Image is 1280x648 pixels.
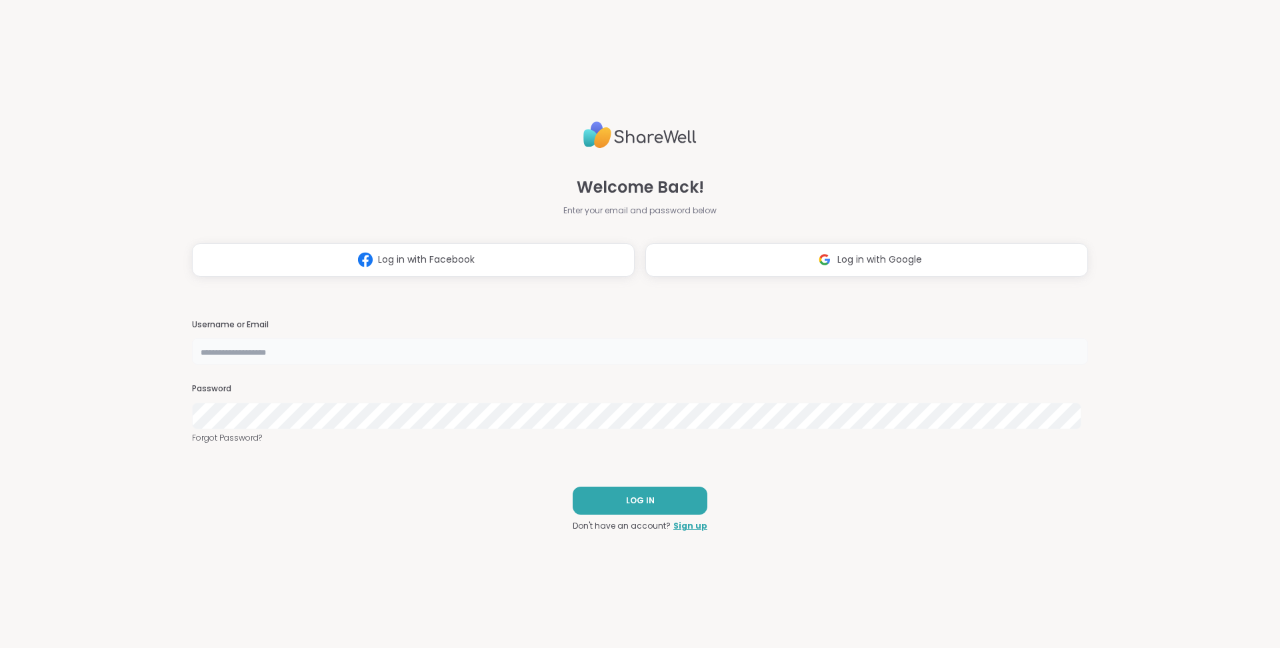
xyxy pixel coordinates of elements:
[573,487,707,515] button: LOG IN
[583,116,697,154] img: ShareWell Logo
[812,247,837,272] img: ShareWell Logomark
[353,247,378,272] img: ShareWell Logomark
[577,175,704,199] span: Welcome Back!
[573,520,671,532] span: Don't have an account?
[192,432,1088,444] a: Forgot Password?
[837,253,922,267] span: Log in with Google
[192,243,635,277] button: Log in with Facebook
[673,520,707,532] a: Sign up
[626,495,655,507] span: LOG IN
[192,383,1088,395] h3: Password
[563,205,717,217] span: Enter your email and password below
[645,243,1088,277] button: Log in with Google
[192,319,1088,331] h3: Username or Email
[378,253,475,267] span: Log in with Facebook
